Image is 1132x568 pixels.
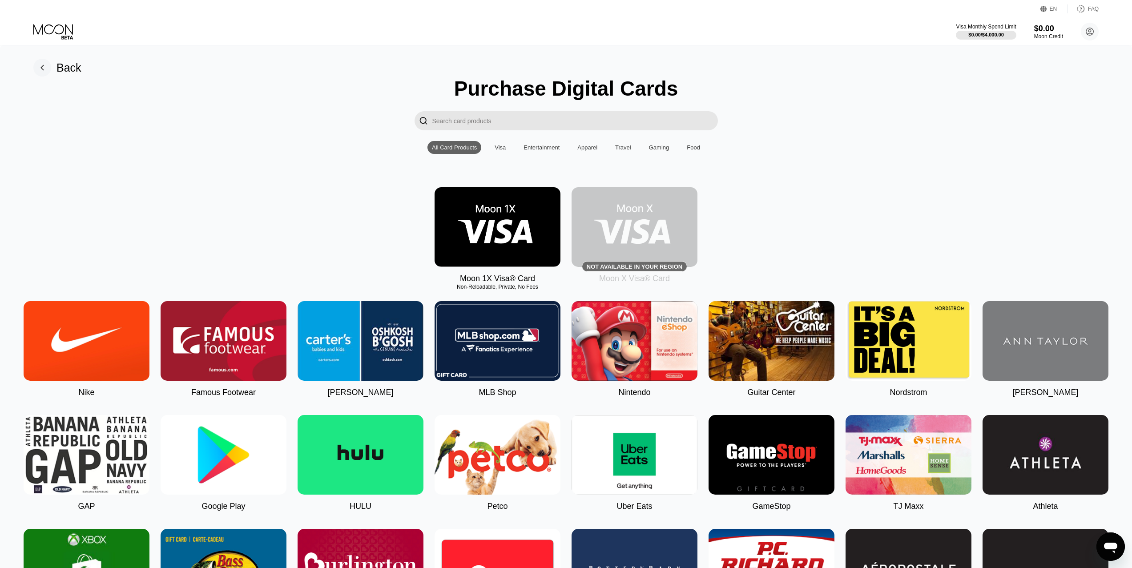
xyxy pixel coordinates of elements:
div: EN [1050,6,1057,12]
div: Moon X Visa® Card [599,274,670,283]
div: Entertainment [524,144,560,151]
div: Food [682,141,705,154]
div: Food [687,144,700,151]
div: Back [56,61,81,74]
div: Uber Eats [616,502,652,511]
iframe: Button to launch messaging window [1096,532,1125,561]
div: EN [1040,4,1068,13]
div: Apparel [577,144,597,151]
div: Purchase Digital Cards [454,77,678,101]
div: GAP [78,502,95,511]
div: GameStop [752,502,790,511]
div: Guitar Center [747,388,795,397]
div: Athleta [1033,502,1058,511]
div: All Card Products [432,144,477,151]
div: Moon Credit [1034,33,1063,40]
div: Visa Monthly Spend Limit [956,24,1016,30]
div: $0.00 / $4,000.00 [968,32,1004,37]
div: Travel [615,144,631,151]
div: FAQ [1088,6,1099,12]
div: Gaming [649,144,669,151]
div: $0.00Moon Credit [1034,24,1063,40]
div: Travel [611,141,636,154]
div: Google Play [201,502,245,511]
div: Famous Footwear [191,388,256,397]
div: Entertainment [519,141,564,154]
div: Back [33,59,81,77]
div: Visa Monthly Spend Limit$0.00/$4,000.00 [956,24,1016,40]
div: Gaming [645,141,674,154]
div: [PERSON_NAME] [1012,388,1078,397]
div: Nike [78,388,94,397]
div:  [419,116,428,126]
div: HULU [350,502,371,511]
div: Visa [490,141,510,154]
div: $0.00 [1034,24,1063,33]
div: Nordstrom [890,388,927,397]
div: Petco [487,502,508,511]
div: MLB Shop [479,388,516,397]
div: Nintendo [618,388,650,397]
div: Visa [495,144,506,151]
div: All Card Products [427,141,481,154]
div: Moon 1X Visa® Card [460,274,535,283]
div: Not available in your region [572,187,697,267]
div: TJ Maxx [893,502,923,511]
div: [PERSON_NAME] [327,388,393,397]
div:  [415,111,432,130]
div: FAQ [1068,4,1099,13]
div: Apparel [573,141,602,154]
div: Not available in your region [587,263,682,270]
div: Non-Reloadable, Private, No Fees [435,284,560,290]
input: Search card products [432,111,718,130]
